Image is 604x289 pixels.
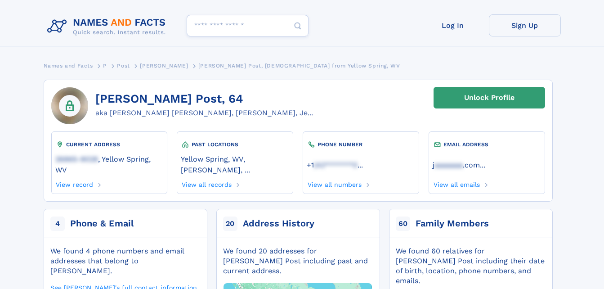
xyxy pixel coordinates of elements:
button: Search Button [287,15,309,37]
a: Sign Up [489,14,561,36]
span: aaaaaaa [434,161,463,169]
a: Post [117,60,130,71]
span: [PERSON_NAME] Post, [DEMOGRAPHIC_DATA] from Yellow Spring, WV [198,63,400,69]
a: Names and Facts [44,60,93,71]
div: aka [PERSON_NAME] [PERSON_NAME], [PERSON_NAME], Je... [95,108,313,118]
div: Phone & Email [70,217,134,230]
a: ... [307,161,415,169]
div: , [181,149,289,178]
span: 26865-9028 [55,155,98,163]
div: Unlock Profile [464,87,515,108]
span: [PERSON_NAME] [140,63,188,69]
a: [PERSON_NAME], ... [181,165,250,174]
input: search input [187,15,309,36]
span: 60 [396,217,410,231]
a: P [103,60,107,71]
span: Post [117,63,130,69]
div: CURRENT ADDRESS [55,140,163,149]
img: Logo Names and Facts [44,14,173,39]
a: Log In [417,14,489,36]
span: 20 [223,217,237,231]
div: Family Members [416,217,489,230]
div: EMAIL ADDRESS [433,140,541,149]
a: View all numbers [307,178,362,188]
span: 4 [50,217,65,231]
div: We found 4 phone numbers and email addresses that belong to [PERSON_NAME]. [50,246,200,276]
div: Address History [243,217,314,230]
a: View all records [181,178,232,188]
a: Unlock Profile [434,87,545,108]
a: jaaaaaaa.com [433,160,480,169]
div: PAST LOCATIONS [181,140,289,149]
div: We found 20 addresses for [PERSON_NAME] Post including past and current address. [223,246,372,276]
a: 26865-9028, Yellow Spring, WV [55,154,163,174]
span: P [103,63,107,69]
a: Yellow Spring, WV [181,154,243,163]
a: View record [55,178,94,188]
a: [PERSON_NAME] [140,60,188,71]
div: PHONE NUMBER [307,140,415,149]
a: View all emails [433,178,480,188]
div: We found 60 relatives for [PERSON_NAME] Post including their date of birth, location, phone numbe... [396,246,545,286]
h1: [PERSON_NAME] Post, 64 [95,92,313,106]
